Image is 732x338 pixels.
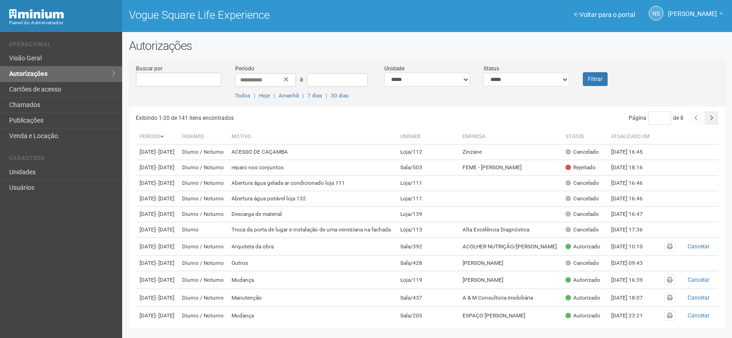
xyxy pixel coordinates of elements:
td: ACESSO DE CAÇAMBA [228,145,397,160]
td: [DATE] 16:45 [608,145,658,160]
span: | [274,92,275,99]
td: Loja/111 [397,176,459,191]
td: [DATE] [136,207,178,222]
span: - [DATE] [156,180,174,186]
div: Cancelado [565,210,599,218]
td: Loja/112 [397,145,459,160]
td: [DATE] [136,271,178,289]
td: Mudança [228,307,397,325]
label: Período [235,64,254,73]
a: NS [649,6,663,21]
label: Status [484,64,499,73]
td: Sala/205 [397,307,459,325]
td: Diurno / Noturno [178,289,228,307]
td: [DATE] 16:46 [608,191,658,207]
td: Troca da porta de lugar e instalação de uma veneziana na fachada [228,222,397,238]
td: [DATE] [136,307,178,325]
td: FEME - [PERSON_NAME] [459,160,562,176]
span: - [DATE] [156,295,174,301]
td: Diurno [178,222,228,238]
td: Diurno / Noturno [178,271,228,289]
div: Cancelado [565,195,599,203]
td: Diurno / Noturno [178,191,228,207]
td: Arquiteta da obra [228,238,397,256]
td: Sala/428 [397,256,459,271]
td: Diurno / Noturno [178,145,228,160]
td: Diurno / Noturno [178,207,228,222]
div: Autorizado [565,312,600,320]
button: Filtrar [583,72,608,86]
td: [DATE] 09:43 [608,256,658,271]
a: 30 dias [331,92,349,99]
button: Cancelar [683,275,715,285]
button: Cancelar [683,241,715,252]
a: Todos [235,92,250,99]
div: Cancelado [565,259,599,267]
span: - [DATE] [156,260,174,266]
td: Abertura água potável loja 132 [228,191,397,207]
button: Cancelar [683,311,715,321]
h2: Autorizações [129,39,725,53]
td: A & M Consultoria Imobiliária [459,289,562,307]
th: Período [136,129,178,145]
th: Empresa [459,129,562,145]
a: [PERSON_NAME] [668,11,723,19]
td: [PERSON_NAME] [459,271,562,289]
td: [DATE] [136,289,178,307]
td: ESPAÇO [PERSON_NAME] [459,307,562,325]
th: Horário [178,129,228,145]
div: Painel do Administrador [9,19,115,27]
span: Nicolle Silva [668,1,717,17]
td: ACOLHER NUTRIÇÃO/[PERSON_NAME] [459,238,562,256]
td: [DATE] 18:07 [608,289,658,307]
div: Exibindo 1-20 de 141 itens encontrados [136,111,429,125]
td: [DATE] [136,191,178,207]
td: Alta Excelência Diagnóstica [459,222,562,238]
td: Abertura água gelada ar condicionado loja 111 [228,176,397,191]
th: Motivo [228,129,397,145]
td: Sala/503 [397,160,459,176]
td: [DATE] [136,256,178,271]
span: - [DATE] [156,277,174,283]
td: [DATE] 23:21 [608,307,658,325]
td: Diurno / Noturno [178,256,228,271]
div: Autorizado [565,294,600,302]
th: Unidade [397,129,459,145]
span: - [DATE] [156,226,174,233]
td: Diurno / Noturno [178,238,228,256]
td: [DATE] 16:39 [608,271,658,289]
a: Amanhã [279,92,299,99]
td: Diurno / Noturno [178,176,228,191]
td: Diurno / Noturno [178,160,228,176]
span: - [DATE] [156,211,174,217]
td: Sala/392 [397,238,459,256]
span: | [302,92,304,99]
span: | [254,92,255,99]
td: [DATE] [136,160,178,176]
li: Operacional [9,41,115,51]
div: Rejeitado [565,164,596,172]
a: Hoje [259,92,270,99]
span: - [DATE] [156,312,174,319]
div: Cancelado [565,148,599,156]
td: [DATE] 17:36 [608,222,658,238]
span: Página de 8 [629,115,684,121]
th: Atualizado em [608,129,658,145]
button: Cancelar [683,293,715,303]
div: Cancelado [565,226,599,234]
div: Autorizado [565,276,600,284]
th: Status [562,129,608,145]
td: Loja/119 [397,271,459,289]
td: [DATE] 18:16 [608,160,658,176]
label: Unidade [384,64,404,73]
td: Loja/139 [397,207,459,222]
span: - [DATE] [156,149,174,155]
td: Sala/437 [397,289,459,307]
span: - [DATE] [156,195,174,202]
td: [DATE] [136,238,178,256]
td: [DATE] 16:46 [608,176,658,191]
div: Cancelado [565,179,599,187]
img: Minium [9,9,64,19]
td: [DATE] 10:10 [608,238,658,256]
td: Manutenção [228,289,397,307]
